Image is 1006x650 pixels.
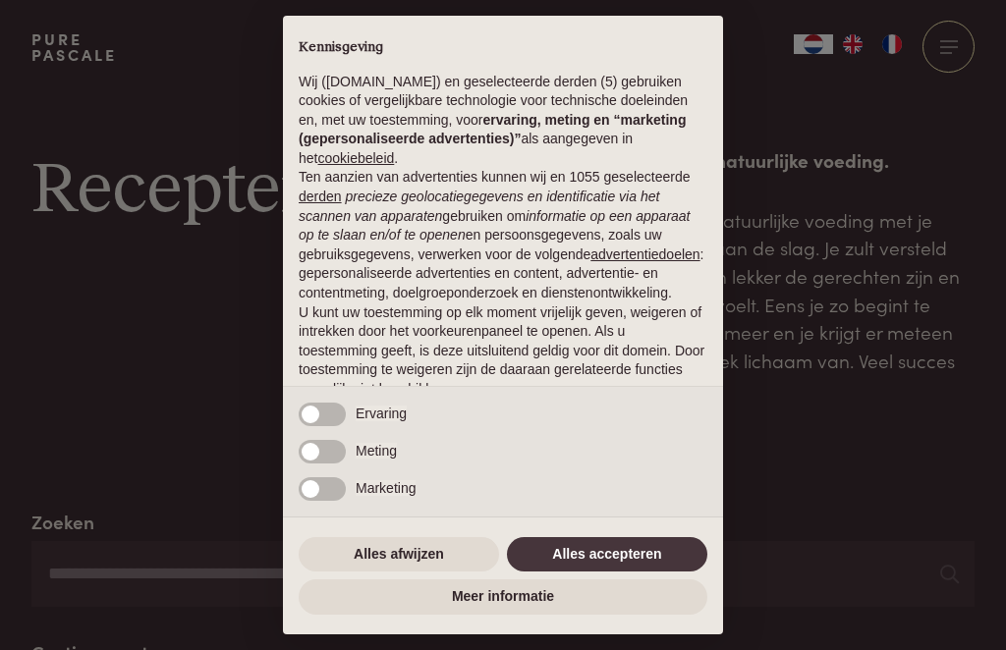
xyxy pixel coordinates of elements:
button: derden [299,188,342,207]
h2: Kennisgeving [299,39,707,57]
p: U kunt uw toestemming op elk moment vrijelijk geven, weigeren of intrekken door het voorkeurenpan... [299,303,707,400]
em: precieze geolocatiegegevens en identificatie via het scannen van apparaten [299,189,659,224]
button: Meer informatie [299,579,707,615]
em: informatie op een apparaat op te slaan en/of te openen [299,208,691,244]
p: Wij ([DOMAIN_NAME]) en geselecteerde derden (5) gebruiken cookies of vergelijkbare technologie vo... [299,73,707,169]
p: Ten aanzien van advertenties kunnen wij en 1055 geselecteerde gebruiken om en persoonsgegevens, z... [299,168,707,302]
button: advertentiedoelen [590,245,699,265]
button: Alles afwijzen [299,537,499,572]
strong: ervaring, meting en “marketing (gepersonaliseerde advertenties)” [299,112,686,147]
span: Ervaring [356,406,407,421]
span: Meting [356,443,397,459]
span: Marketing [356,480,416,496]
a: cookiebeleid [317,150,394,166]
button: Alles accepteren [507,537,707,572]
